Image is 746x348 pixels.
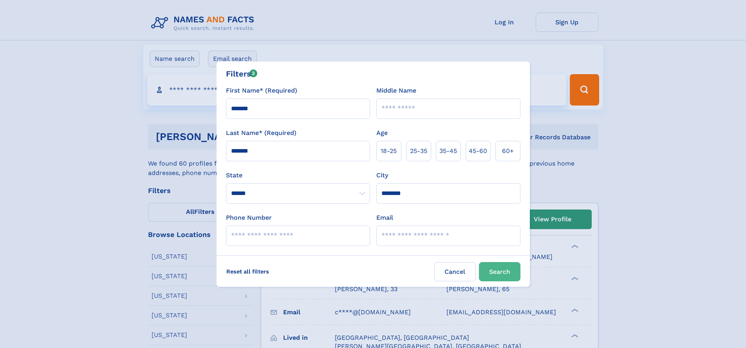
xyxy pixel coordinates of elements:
[479,262,520,281] button: Search
[226,68,258,80] div: Filters
[439,146,457,156] span: 35‑45
[469,146,487,156] span: 45‑60
[226,128,296,138] label: Last Name* (Required)
[221,262,274,281] label: Reset all filters
[381,146,397,156] span: 18‑25
[376,171,388,180] label: City
[376,86,416,95] label: Middle Name
[376,213,393,222] label: Email
[434,262,476,281] label: Cancel
[226,213,272,222] label: Phone Number
[226,86,297,95] label: First Name* (Required)
[502,146,514,156] span: 60+
[410,146,427,156] span: 25‑35
[226,171,370,180] label: State
[376,128,388,138] label: Age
